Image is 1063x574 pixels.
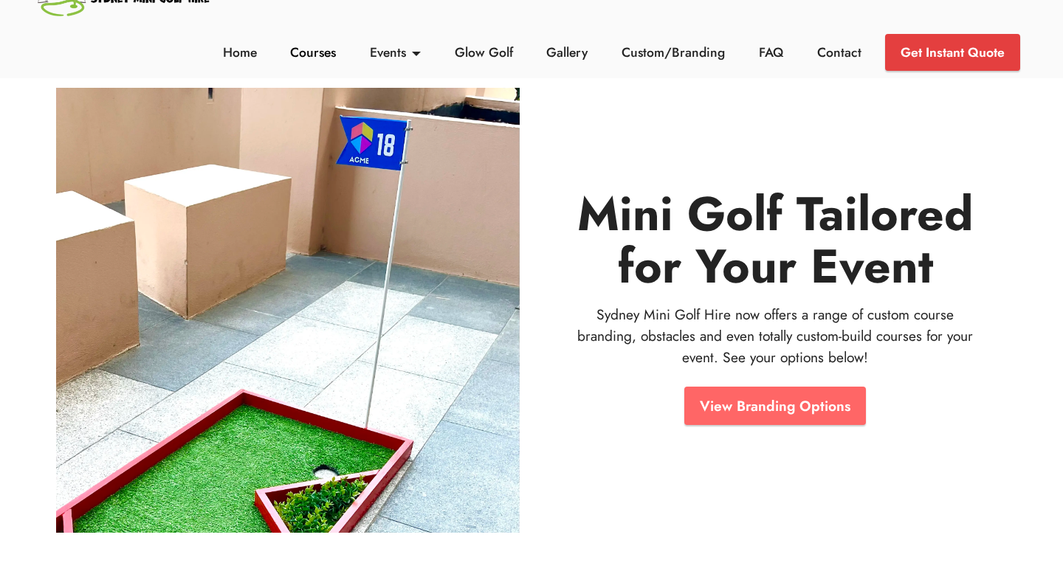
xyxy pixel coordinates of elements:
a: FAQ [755,43,788,62]
a: Contact [813,43,865,62]
img: Custom Branding Mini Golf [56,88,520,533]
p: Sydney Mini Golf Hire now offers a range of custom course branding, obstacles and even totally cu... [567,304,983,367]
a: Get Instant Quote [885,34,1020,71]
a: Events [366,43,425,62]
a: Courses [286,43,340,62]
a: Custom/Branding [618,43,729,62]
strong: Mini Golf Tailored for Your Event [577,180,973,300]
a: Glow Golf [450,43,517,62]
a: View Branding Options [684,387,866,425]
a: Home [219,43,261,62]
a: Gallery [543,43,592,62]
